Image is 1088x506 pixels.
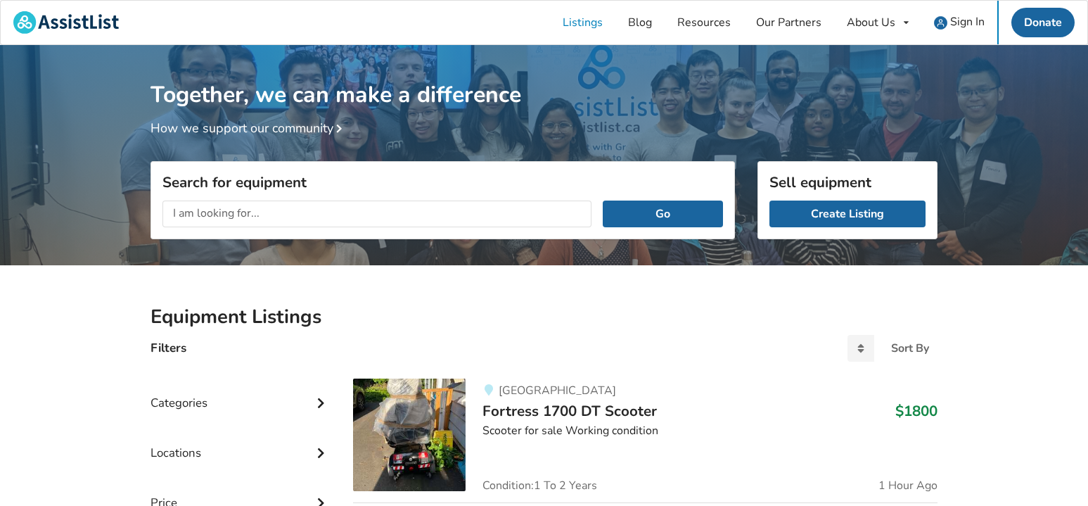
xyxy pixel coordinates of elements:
img: mobility-fortress 1700 dt scooter [353,379,466,491]
img: assistlist-logo [13,11,119,34]
input: I am looking for... [162,201,591,227]
span: Fortress 1700 DT Scooter [482,401,657,421]
span: 1 Hour Ago [878,480,937,491]
h3: $1800 [895,402,937,420]
div: Categories [151,367,331,417]
h1: Together, we can make a difference [151,45,937,109]
span: Sign In [950,14,985,30]
a: Blog [615,1,665,44]
a: mobility-fortress 1700 dt scooter[GEOGRAPHIC_DATA]Fortress 1700 DT Scooter$1800Scooter for sale W... [353,379,937,502]
a: user icon Sign In [921,1,997,44]
h4: Filters [151,340,186,356]
a: How we support our community [151,120,347,137]
div: Scooter for sale Working condition [482,423,937,439]
img: user icon [934,16,947,30]
h3: Sell equipment [769,173,926,191]
h3: Search for equipment [162,173,723,191]
h2: Equipment Listings [151,305,937,329]
a: Our Partners [743,1,834,44]
span: Condition: 1 To 2 Years [482,480,597,491]
div: About Us [847,17,895,28]
div: Sort By [891,343,929,354]
a: Listings [550,1,615,44]
span: [GEOGRAPHIC_DATA] [499,383,616,398]
a: Create Listing [769,201,926,227]
a: Resources [665,1,743,44]
a: Donate [1011,8,1075,37]
button: Go [603,201,723,227]
div: Locations [151,417,331,467]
